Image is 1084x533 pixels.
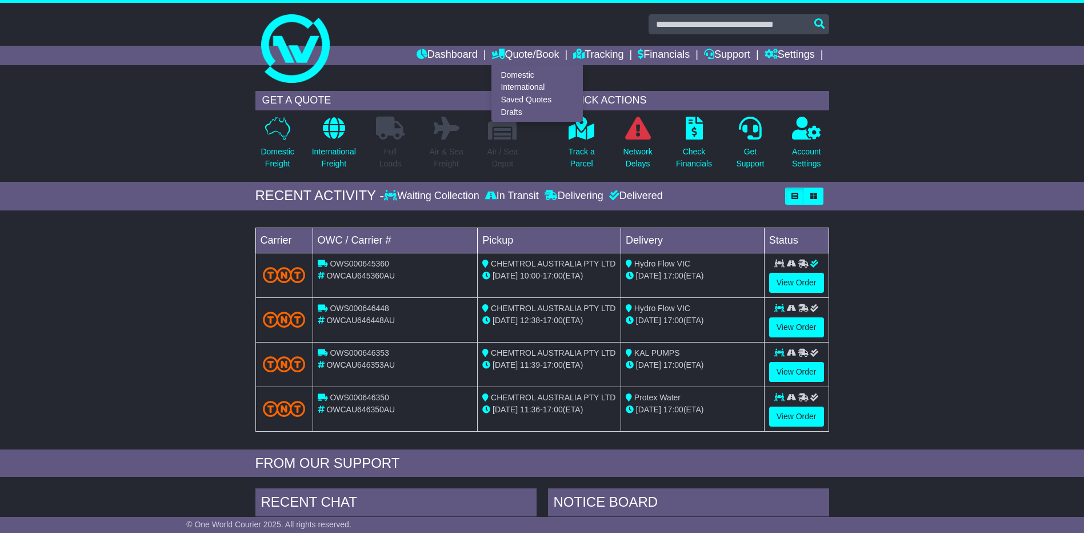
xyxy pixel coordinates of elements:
[330,304,389,313] span: OWS000646448
[634,348,680,357] span: KAL PUMPS
[255,91,525,110] div: GET A QUOTE
[263,312,306,327] img: TNT_Domestic.png
[559,91,829,110] div: QUICK ACTIONS
[478,228,621,253] td: Pickup
[520,405,540,414] span: 11:36
[573,46,623,65] a: Tracking
[663,360,683,369] span: 17:00
[482,404,616,416] div: - (ETA)
[621,228,764,253] td: Delivery
[663,316,683,325] span: 17:00
[255,228,313,253] td: Carrier
[634,393,681,402] span: Protex Water
[263,267,306,283] img: TNT_Domestic.png
[606,190,663,202] div: Delivered
[326,360,395,369] span: OWCAU646353AU
[704,46,750,65] a: Support
[491,348,615,357] span: CHEMTROL AUSTRALIA PTY LTD
[330,259,389,268] span: OWS000645360
[663,405,683,414] span: 17:00
[263,401,306,416] img: TNT_Domestic.png
[263,356,306,372] img: TNT_Domestic.png
[493,405,518,414] span: [DATE]
[791,116,822,176] a: AccountSettings
[491,46,559,65] a: Quote/Book
[764,228,829,253] td: Status
[543,316,563,325] span: 17:00
[634,259,690,268] span: Hydro Flow VIC
[255,188,385,204] div: RECENT ACTIVITY -
[636,405,661,414] span: [DATE]
[330,348,389,357] span: OWS000646353
[736,146,764,170] p: Get Support
[312,146,356,170] p: International Freight
[330,393,389,402] span: OWS000646350
[311,116,357,176] a: InternationalFreight
[636,360,661,369] span: [DATE]
[675,116,713,176] a: CheckFinancials
[769,407,824,427] a: View Order
[543,360,563,369] span: 17:00
[520,360,540,369] span: 11:39
[636,316,661,325] span: [DATE]
[313,228,478,253] td: OWC / Carrier #
[626,359,759,371] div: (ETA)
[492,69,582,81] a: Domestic
[326,405,395,414] span: OWCAU646350AU
[493,271,518,280] span: [DATE]
[430,146,463,170] p: Air & Sea Freight
[676,146,712,170] p: Check Financials
[255,455,829,472] div: FROM OUR SUPPORT
[623,146,652,170] p: Network Delays
[543,405,563,414] span: 17:00
[261,146,294,170] p: Domestic Freight
[622,116,653,176] a: NetworkDelays
[186,520,351,529] span: © One World Courier 2025. All rights reserved.
[568,116,595,176] a: Track aParcel
[491,65,583,122] div: Quote/Book
[492,94,582,106] a: Saved Quotes
[326,316,395,325] span: OWCAU646448AU
[542,190,606,202] div: Delivering
[638,46,690,65] a: Financials
[491,393,615,402] span: CHEMTROL AUSTRALIA PTY LTD
[487,146,518,170] p: Air / Sea Depot
[548,488,829,519] div: NOTICE BOARD
[417,46,478,65] a: Dashboard
[765,46,815,65] a: Settings
[520,316,540,325] span: 12:38
[769,273,824,293] a: View Order
[491,259,615,268] span: CHEMTROL AUSTRALIA PTY LTD
[543,271,563,280] span: 17:00
[569,146,595,170] p: Track a Parcel
[491,304,615,313] span: CHEMTROL AUSTRALIA PTY LTD
[482,190,542,202] div: In Transit
[492,81,582,94] a: International
[769,317,824,337] a: View Order
[482,359,616,371] div: - (ETA)
[260,116,294,176] a: DomesticFreight
[482,270,616,282] div: - (ETA)
[255,488,537,519] div: RECENT CHAT
[493,316,518,325] span: [DATE]
[792,146,821,170] p: Account Settings
[326,271,395,280] span: OWCAU645360AU
[492,106,582,118] a: Drafts
[520,271,540,280] span: 10:00
[626,404,759,416] div: (ETA)
[636,271,661,280] span: [DATE]
[493,360,518,369] span: [DATE]
[663,271,683,280] span: 17:00
[769,362,824,382] a: View Order
[384,190,482,202] div: Waiting Collection
[376,146,405,170] p: Full Loads
[626,315,759,327] div: (ETA)
[634,304,690,313] span: Hydro Flow VIC
[735,116,765,176] a: GetSupport
[482,315,616,327] div: - (ETA)
[626,270,759,282] div: (ETA)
